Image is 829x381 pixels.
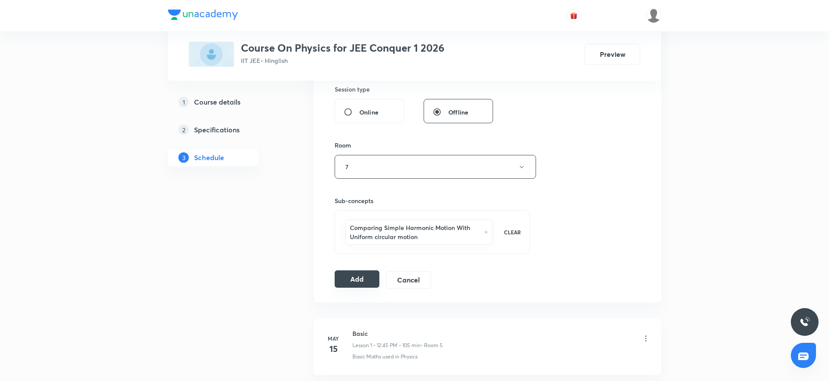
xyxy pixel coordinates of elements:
img: Company Logo [168,10,238,20]
h6: May [325,335,342,342]
p: 1 [178,97,189,107]
button: Preview [585,44,640,65]
h6: Room [335,141,351,150]
p: Basic Maths used in Physics [352,353,418,361]
img: Shivank [646,8,661,23]
p: • Room 5 [421,342,443,349]
p: 3 [178,152,189,163]
a: Company Logo [168,10,238,22]
h5: Specifications [194,125,240,135]
h5: Course details [194,97,240,107]
p: CLEAR [504,228,521,236]
h4: 15 [325,342,342,355]
a: 1Course details [168,93,286,111]
p: 2 [178,125,189,135]
span: Offline [448,108,468,117]
span: Online [359,108,378,117]
h6: Session type [335,85,370,94]
h6: Basic [352,329,443,338]
button: avatar [567,9,581,23]
button: Add [335,270,379,288]
h6: Sub-concepts [335,196,530,205]
img: F66AD28E-48C4-4298-B8B1-F7D866C22FDD_plus.png [189,42,234,67]
button: 7 [335,155,536,179]
button: Cancel [386,271,431,289]
h5: Schedule [194,152,224,163]
a: 2Specifications [168,121,286,138]
h6: Comparing Simple Harmonic Motion With Uniform circular motion [350,223,480,241]
p: Lesson 1 • 12:45 PM • 105 min [352,342,421,349]
p: IIT JEE • Hinglish [241,56,444,65]
img: avatar [570,12,578,20]
img: ttu [799,317,810,327]
h3: Course On Physics for JEE Conquer 1 2026 [241,42,444,54]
